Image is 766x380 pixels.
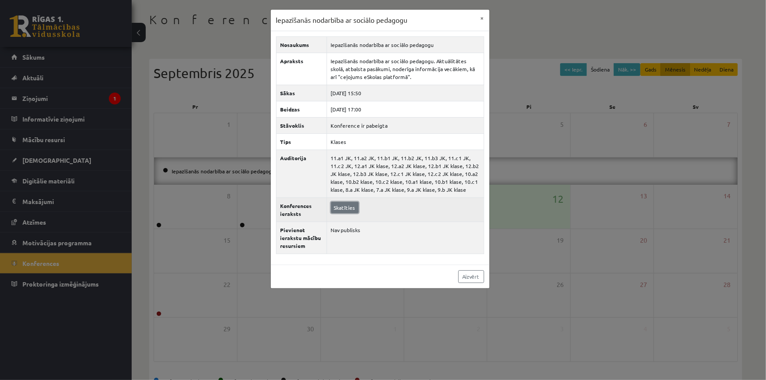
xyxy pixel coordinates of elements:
td: Klases [327,133,484,150]
td: [DATE] 15:50 [327,85,484,101]
td: Konference ir pabeigta [327,117,484,133]
th: Tips [276,133,327,150]
h3: Iepazīšanās nodarbība ar sociālo pedagogu [276,15,408,25]
th: Beidzas [276,101,327,117]
td: Nav publisks [327,222,484,254]
a: Aizvērt [458,270,484,283]
th: Konferences ieraksts [276,197,327,222]
td: Iepazīšanās nodarbība ar sociālo pedagogu [327,36,484,53]
button: × [475,10,489,26]
a: Skatīties [331,202,359,213]
th: Auditorija [276,150,327,197]
td: Iepazīšanās nodarbība ar sociālo pedagogu. Aktuālitātes skolā, atbalsta pasākumi, noderīga inform... [327,53,484,85]
td: 11.a1 JK, 11.a2 JK, 11.b1 JK, 11.b2 JK, 11.b3 JK, 11.c1 JK, 11.c2 JK, 12.a1 JK klase, 12.a2 JK kl... [327,150,484,197]
th: Apraksts [276,53,327,85]
th: Sākas [276,85,327,101]
th: Nosaukums [276,36,327,53]
th: Pievienot ierakstu mācību resursiem [276,222,327,254]
td: [DATE] 17:00 [327,101,484,117]
th: Stāvoklis [276,117,327,133]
